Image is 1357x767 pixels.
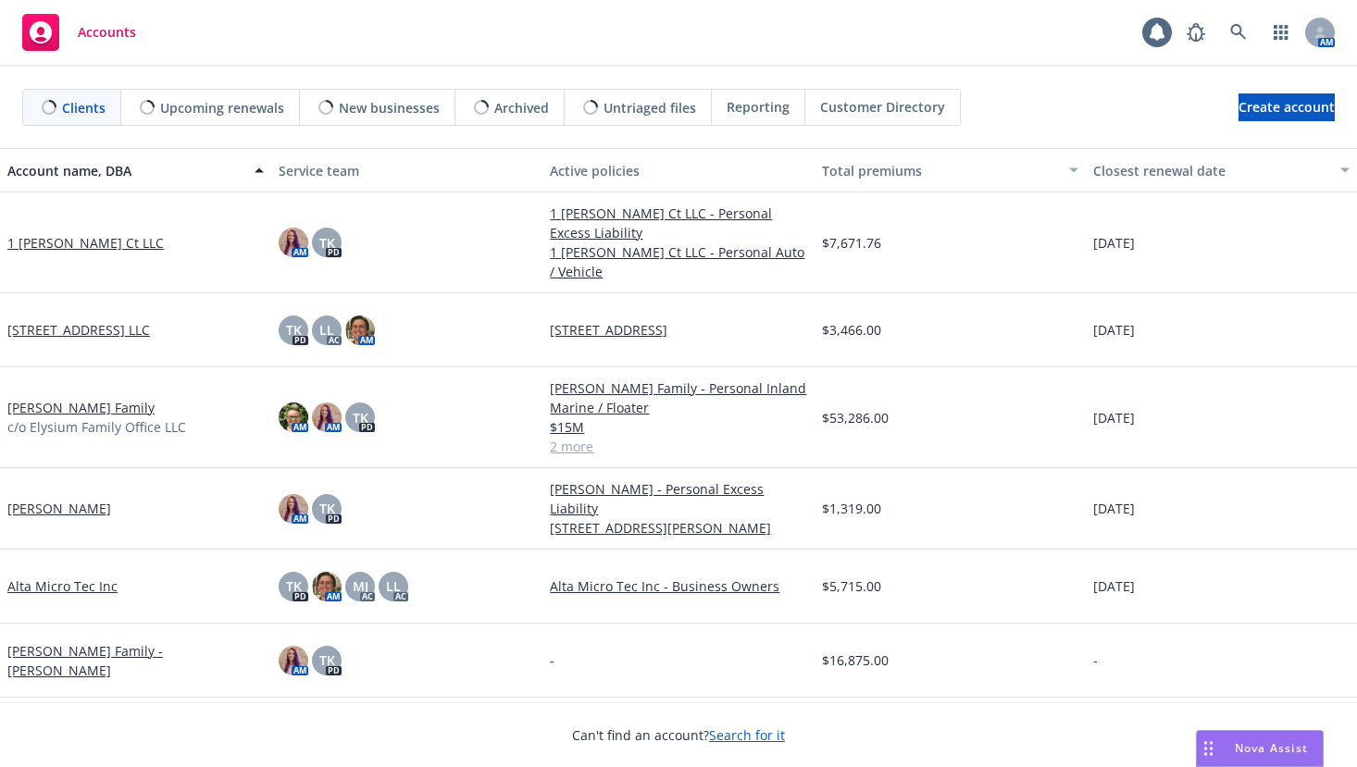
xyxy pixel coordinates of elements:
span: MJ [353,576,368,596]
a: [PERSON_NAME] Family [7,398,155,417]
span: Can't find an account? [572,725,785,745]
span: [DATE] [1093,576,1135,596]
button: Closest renewal date [1086,148,1357,192]
a: Create account [1239,93,1335,121]
a: [PERSON_NAME] Family - [PERSON_NAME] [7,641,264,680]
div: Active policies [550,161,806,180]
a: [STREET_ADDRESS][PERSON_NAME] [550,518,806,538]
span: Create account [1239,90,1335,125]
span: [DATE] [1093,320,1135,340]
button: Total premiums [815,148,1086,192]
span: $5,715.00 [822,576,881,596]
span: Clients [62,98,106,118]
span: [DATE] [1093,233,1135,253]
span: TK [286,576,302,596]
button: Nova Assist [1196,730,1324,767]
a: 1 [PERSON_NAME] Ct LLC - Personal Excess Liability [550,204,806,242]
span: TK [319,233,335,253]
a: Search [1220,14,1257,51]
span: Accounts [78,25,136,40]
span: [DATE] [1093,499,1135,518]
span: $7,671.76 [822,233,881,253]
a: Search for it [709,726,785,744]
a: [STREET_ADDRESS] LLC [7,320,150,340]
a: Report a Bug [1177,14,1214,51]
span: TK [319,499,335,518]
a: Alta Micro Tec Inc [7,576,118,596]
span: - [550,650,554,670]
span: Customer Directory [820,97,945,117]
span: c/o Elysium Family Office LLC [7,417,186,437]
a: 2 more [550,437,806,456]
a: 1 [PERSON_NAME] Ct LLC [7,233,164,253]
span: $53,286.00 [822,408,889,427]
a: Alta Micro Tec Inc - Business Owners [550,576,806,596]
a: Accounts [15,6,143,58]
span: TK [319,650,335,670]
span: $16,875.00 [822,650,889,670]
span: Archived [494,98,549,118]
div: Account name, DBA [7,161,243,180]
button: Service team [271,148,542,192]
span: TK [286,320,302,340]
div: Drag to move [1197,731,1220,766]
span: Upcoming renewals [160,98,284,118]
a: [STREET_ADDRESS] [550,320,806,340]
img: photo [279,402,308,432]
img: photo [345,315,375,345]
div: Service team [279,161,535,180]
span: Nova Assist [1235,740,1308,756]
img: photo [279,228,308,257]
a: [PERSON_NAME] Family - Personal Inland Marine / Floater [550,378,806,417]
div: Closest renewal date [1093,161,1329,180]
img: photo [312,402,342,432]
span: Untriaged files [604,98,696,118]
span: $3,466.00 [822,320,881,340]
span: TK [353,408,368,427]
img: photo [279,494,308,524]
div: Total premiums [822,161,1058,180]
span: LL [319,320,334,340]
img: photo [312,572,342,601]
span: - [1093,650,1098,670]
span: [DATE] [1093,408,1135,427]
button: Active policies [542,148,814,192]
a: Switch app [1263,14,1300,51]
a: $15M [550,417,806,437]
span: Reporting [727,97,790,117]
span: LL [386,576,401,596]
a: [PERSON_NAME] [7,499,111,518]
span: $1,319.00 [822,499,881,518]
span: New businesses [339,98,440,118]
a: 1 [PERSON_NAME] Ct LLC - Personal Auto / Vehicle [550,242,806,281]
a: [PERSON_NAME] - Personal Excess Liability [550,479,806,518]
img: photo [279,646,308,675]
